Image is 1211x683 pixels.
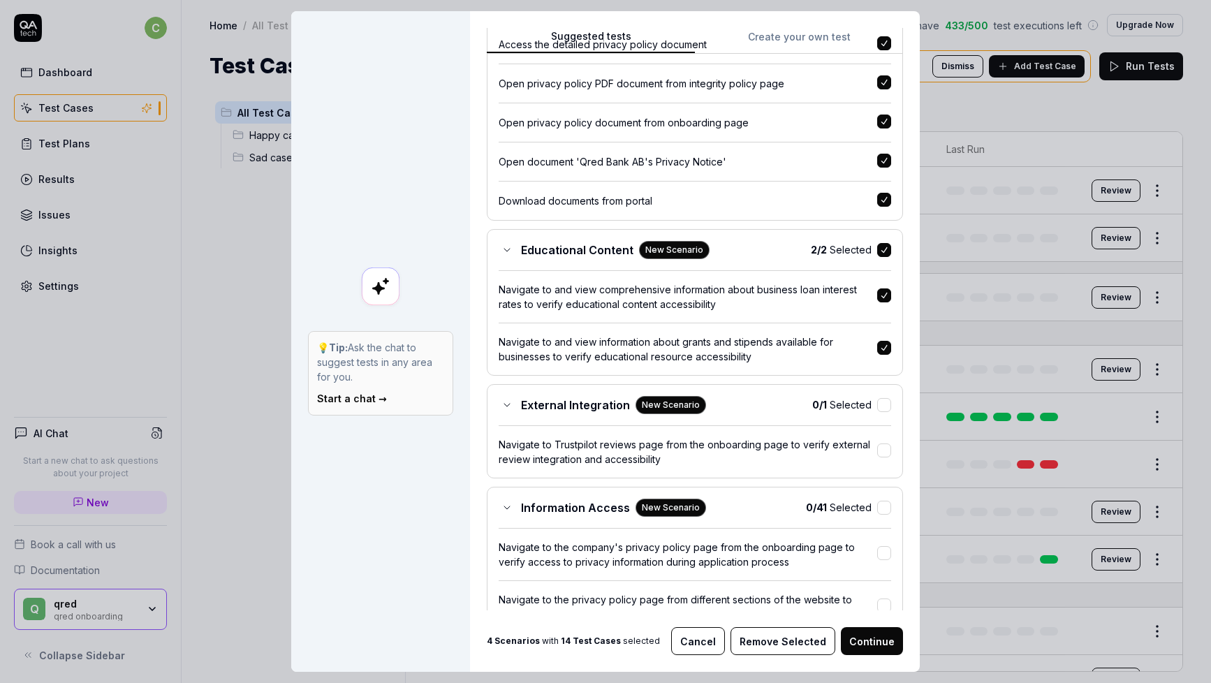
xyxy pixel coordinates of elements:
[499,76,877,91] div: Open privacy policy PDF document from integrity policy page
[639,241,710,259] div: New Scenario
[499,193,877,208] div: Download documents from portal
[499,540,877,569] div: Navigate to the company's privacy policy page from the onboarding page to verify access to privac...
[499,282,877,311] div: Navigate to and view comprehensive information about business loan interest rates to verify educa...
[695,29,903,54] button: Create your own test
[329,341,348,353] strong: Tip:
[636,499,706,517] div: New Scenario
[806,501,827,513] b: 0 / 41
[841,627,903,655] button: Continue
[487,635,660,647] span: with selected
[487,636,540,646] b: 4 Scenarios
[636,396,706,414] div: New Scenario
[317,340,444,384] p: 💡 Ask the chat to suggest tests in any area for you.
[487,29,695,54] button: Suggested tests
[812,397,872,412] span: Selected
[731,627,835,655] button: Remove Selected
[499,437,877,467] div: Navigate to Trustpilot reviews page from the onboarding page to verify external review integratio...
[811,242,872,257] span: Selected
[671,627,725,655] button: Cancel
[499,592,877,622] div: Navigate to the privacy policy page from different sections of the website to verify consistent a...
[561,636,621,646] b: 14 Test Cases
[521,499,630,516] span: Information Access
[806,500,872,515] span: Selected
[317,392,387,404] a: Start a chat →
[812,399,827,411] b: 0 / 1
[521,242,633,258] span: Educational Content
[521,397,630,413] span: External Integration
[499,115,877,130] div: Open privacy policy document from onboarding page
[499,335,877,364] div: Navigate to and view information about grants and stipends available for businesses to verify edu...
[499,154,877,169] div: Open document 'Qred Bank AB's Privacy Notice'
[811,244,827,256] b: 2 / 2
